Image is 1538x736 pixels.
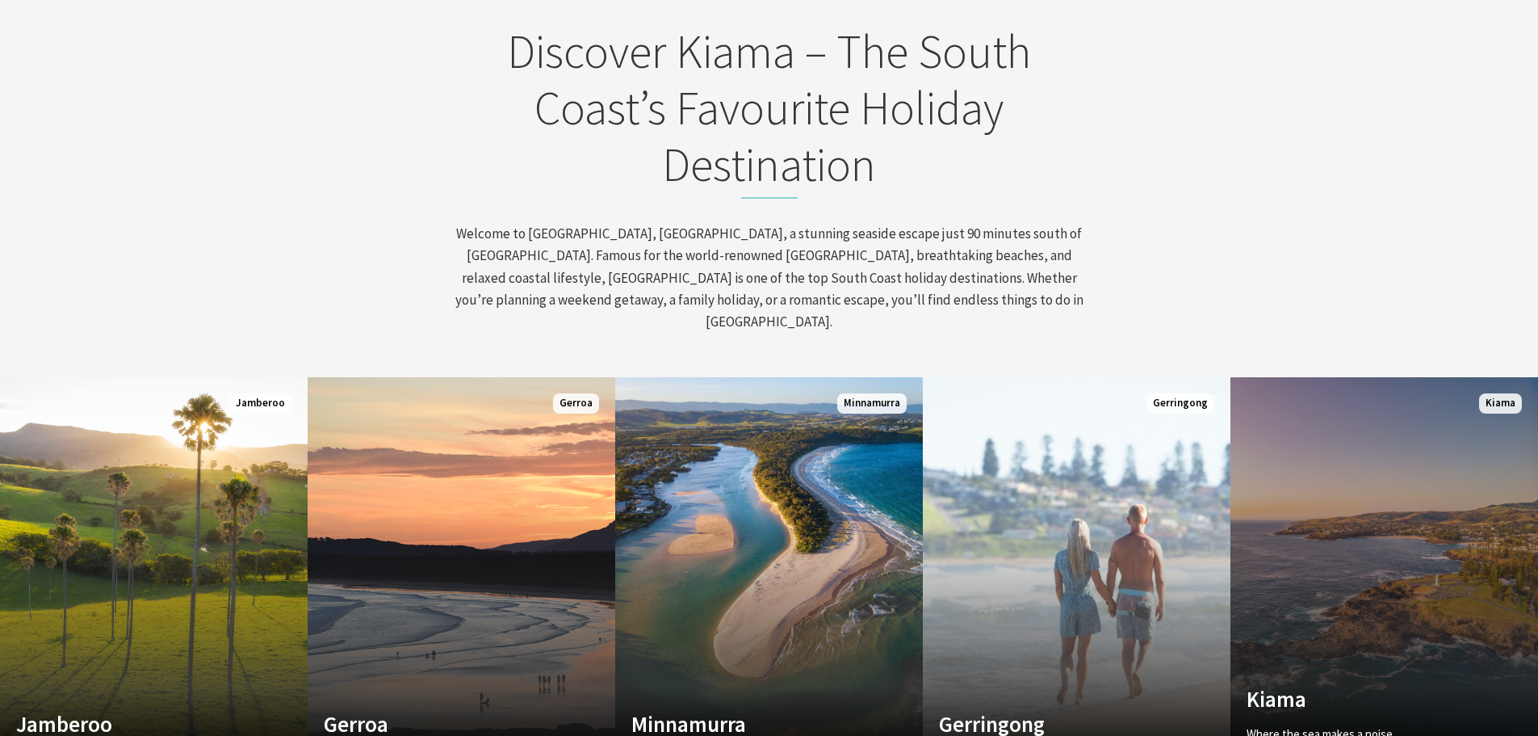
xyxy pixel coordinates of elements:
[1146,393,1214,414] span: Gerringong
[837,393,907,414] span: Minnamurra
[553,393,599,414] span: Gerroa
[453,223,1086,333] p: Welcome to [GEOGRAPHIC_DATA], [GEOGRAPHIC_DATA], a stunning seaside escape just 90 minutes south ...
[453,23,1086,199] h2: Discover Kiama – The South Coast’s Favourite Holiday Destination
[229,393,291,414] span: Jamberoo
[1479,393,1522,414] span: Kiama
[1247,686,1476,712] h4: Kiama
